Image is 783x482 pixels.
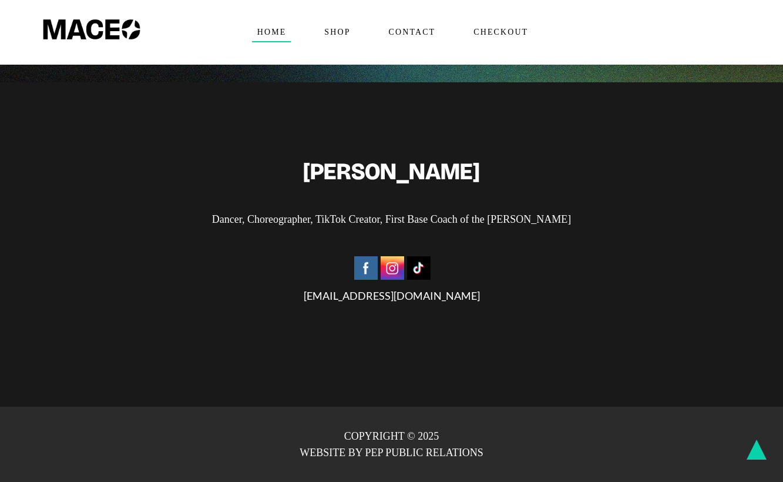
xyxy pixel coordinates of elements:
div: [EMAIL_ADDRESS][DOMAIN_NAME] [47,254,736,304]
img: Instagram [381,256,404,280]
span: Shop [319,23,355,42]
span: Checkout [468,23,533,42]
p: Dancer, Choreographer, TikTok Creator, First Base Coach of the [PERSON_NAME] [47,211,736,227]
span: Home [252,23,291,42]
p: COPYRIGHT © 2025 WEBSITE BY PEP PUBLIC RELATIONS [29,428,754,461]
img: Tiktok [407,256,431,280]
span: Contact [384,23,441,42]
h2: [PERSON_NAME] [47,159,736,185]
img: Facebook [354,256,378,280]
